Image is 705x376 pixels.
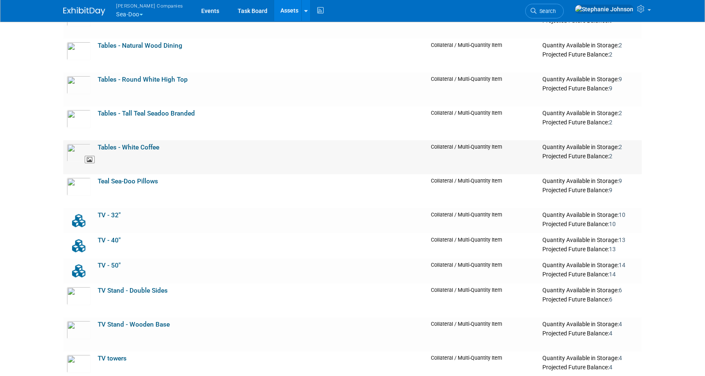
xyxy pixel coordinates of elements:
[542,211,638,219] div: Quantity Available in Storage:
[609,246,616,252] span: 13
[609,17,612,24] span: 3
[67,211,91,230] img: Collateral-Icon-2.png
[609,271,616,278] span: 14
[98,287,168,294] a: TV Stand - Double Sides
[428,283,539,317] td: Collateral / Multi-Quantity Item
[428,317,539,351] td: Collateral / Multi-Quantity Item
[428,72,539,106] td: Collateral / Multi-Quantity Item
[619,178,622,184] span: 9
[537,8,556,14] span: Search
[542,355,638,362] div: Quantity Available in Storage:
[98,144,159,151] a: Tables - White Coffee
[609,221,616,227] span: 10
[428,233,539,258] td: Collateral / Multi-Quantity Item
[619,110,622,116] span: 2
[116,1,183,10] span: [PERSON_NAME] Companies
[619,42,622,49] span: 2
[609,153,612,160] span: 2
[609,296,612,303] span: 6
[619,321,622,327] span: 4
[609,51,612,58] span: 2
[542,42,638,49] div: Quantity Available in Storage:
[98,178,158,185] a: Teal Sea-Doo Pillows
[428,39,539,72] td: Collateral / Multi-Quantity Item
[619,262,625,268] span: 14
[542,117,638,126] div: Projected Future Balance:
[609,187,612,193] span: 9
[98,211,121,219] a: TV - 32"
[542,362,638,371] div: Projected Future Balance:
[542,219,638,228] div: Projected Future Balance:
[525,4,564,18] a: Search
[542,244,638,253] div: Projected Future Balance:
[428,140,539,174] td: Collateral / Multi-Quantity Item
[542,83,638,93] div: Projected Future Balance:
[542,76,638,83] div: Quantity Available in Storage:
[428,208,539,233] td: Collateral / Multi-Quantity Item
[542,328,638,337] div: Projected Future Balance:
[542,178,638,185] div: Quantity Available in Storage:
[619,144,622,150] span: 2
[619,76,622,82] span: 9
[542,144,638,151] div: Quantity Available in Storage:
[542,269,638,278] div: Projected Future Balance:
[85,156,95,164] span: View Asset Image
[575,5,634,14] img: Stephanie Johnson
[428,174,539,208] td: Collateral / Multi-Quantity Item
[609,85,612,92] span: 9
[542,237,638,244] div: Quantity Available in Storage:
[542,185,638,194] div: Projected Future Balance:
[428,258,539,283] td: Collateral / Multi-Quantity Item
[67,237,91,255] img: Collateral-Icon-2.png
[619,237,625,243] span: 13
[98,76,188,83] a: Tables - Round White High Top
[63,7,105,15] img: ExhibitDay
[609,330,612,337] span: 4
[609,364,612,371] span: 4
[619,211,625,218] span: 10
[98,42,182,49] a: Tables - Natural Wood Dining
[67,262,91,280] img: Collateral-Icon-2.png
[542,110,638,117] div: Quantity Available in Storage:
[542,262,638,269] div: Quantity Available in Storage:
[98,262,121,269] a: TV - 50"
[542,49,638,59] div: Projected Future Balance:
[98,237,121,244] a: TV - 40"
[542,287,638,294] div: Quantity Available in Storage:
[619,355,622,361] span: 4
[98,110,195,117] a: Tables - Tall Teal Seadoo Branded
[542,321,638,328] div: Quantity Available in Storage:
[609,119,612,126] span: 2
[98,321,170,328] a: TV Stand - Wooden Base
[98,355,127,362] a: TV towers
[619,287,622,294] span: 6
[542,294,638,304] div: Projected Future Balance:
[542,151,638,160] div: Projected Future Balance:
[428,106,539,140] td: Collateral / Multi-Quantity Item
